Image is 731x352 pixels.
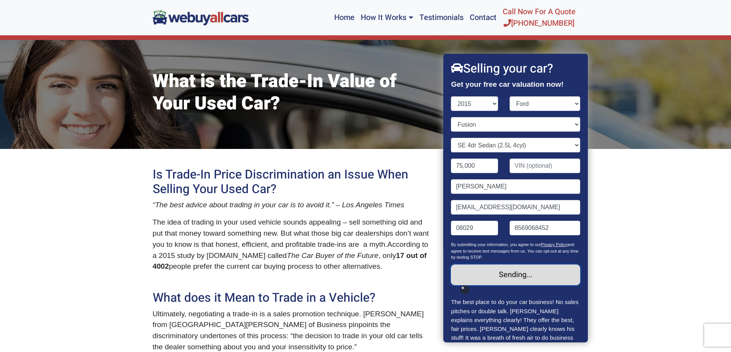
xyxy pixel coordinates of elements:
p: By submitting your information, you agree to our and agree to receive text messages from us. You ... [451,241,580,264]
span: According to a 2015 study by [DOMAIN_NAME] called [153,240,429,259]
span: “Th [153,201,164,209]
input: Zip code [451,221,498,235]
input: VIN (optional) [510,159,580,173]
input: Phone [510,221,580,235]
span: The idea of trading in your used vehicle sounds appealing – sell something old and put that money... [153,218,429,248]
a: Home [331,3,358,32]
form: Contact form [451,96,580,297]
span: Ultimately, negotiating a trade-in is a sales promotion technique. [PERSON_NAME] from [GEOGRAPHIC... [153,310,424,351]
h2: Is Trade-In Price Discrimination an Issue When Selling Your Used Car? [153,167,433,197]
a: Contact [467,3,500,32]
h2: What does it Mean to Trade in a Vehicle? [153,291,433,305]
span: The Car Buyer of the Future [287,251,378,259]
h2: Selling your car? [451,61,580,76]
a: How It Works [358,3,416,32]
strong: Get your free car valuation now! [451,80,564,88]
img: We Buy All Cars in NJ logo [153,10,249,25]
input: Sending... [451,264,580,285]
input: Email [451,200,580,215]
a: Privacy Policy [541,242,567,247]
input: Name [451,179,580,194]
p: The best place to do your car business! No sales pitches or double talk. [PERSON_NAME] explains e... [451,297,580,350]
span: e best advice about trading in your car is to avoid it.” – Los Angeles Times [163,201,404,209]
h1: What is the Trade-In Value of Your Used Car? [153,71,433,115]
a: Testimonials [416,3,467,32]
input: Mileage [451,159,498,173]
a: Call Now For A Quote[PHONE_NUMBER] [500,3,579,32]
span: , only [378,251,396,259]
span: people prefer the current car buying process to other alternatives. [169,262,382,270]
